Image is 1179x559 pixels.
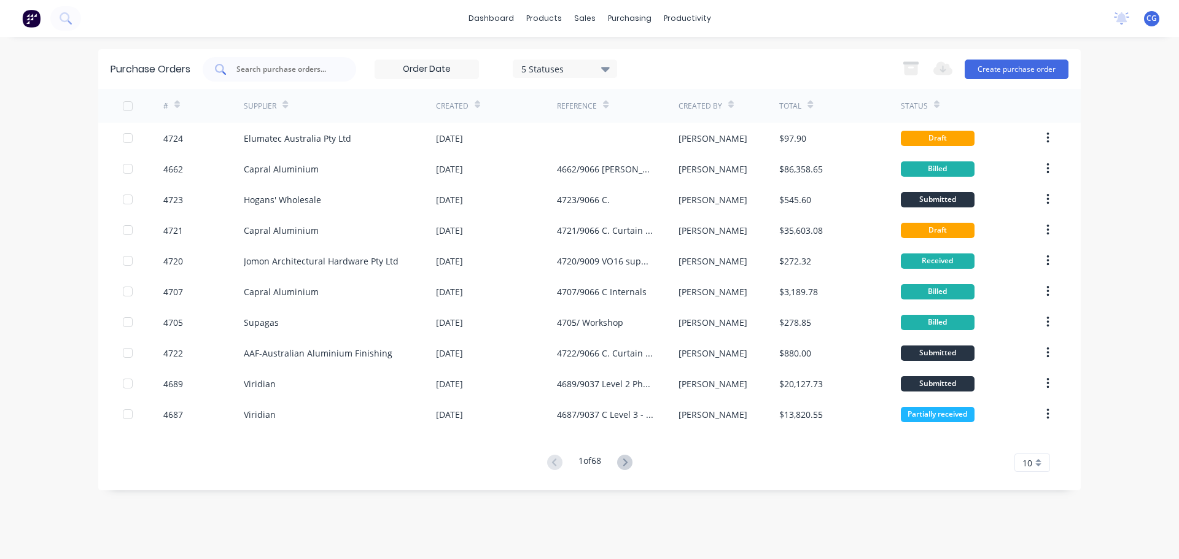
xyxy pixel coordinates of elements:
[779,101,801,112] div: Total
[436,224,463,237] div: [DATE]
[901,161,975,177] div: Billed
[436,255,463,268] div: [DATE]
[244,285,319,298] div: Capral Aluminium
[163,132,183,145] div: 4724
[436,377,463,390] div: [DATE]
[163,316,183,329] div: 4705
[244,193,321,206] div: Hogans' Wholesale
[244,132,351,145] div: Elumatec Australia Pty Ltd
[557,193,610,206] div: 4723/9066 C.
[163,377,183,390] div: 4689
[557,347,653,360] div: 4722/9066 C. Curtain Wall Brackets and washers
[568,9,602,28] div: sales
[557,285,647,298] div: 4707/9066 C Internals
[163,101,168,112] div: #
[244,347,392,360] div: AAF-Australian Aluminium Finishing
[679,101,722,112] div: Created By
[679,163,747,175] div: [PERSON_NAME]
[679,132,747,145] div: [PERSON_NAME]
[901,253,975,269] div: Received
[163,285,183,298] div: 4707
[557,224,653,237] div: 4721/9066 C. Curtain Wall
[779,408,823,421] div: $13,820.55
[436,316,463,329] div: [DATE]
[436,101,469,112] div: Created
[779,255,811,268] div: $272.32
[679,193,747,206] div: [PERSON_NAME]
[163,408,183,421] div: 4687
[658,9,717,28] div: productivity
[901,376,975,391] div: Submitted
[965,60,1068,79] button: Create purchase order
[901,131,975,146] div: Draft
[901,284,975,299] div: Billed
[557,377,653,390] div: 4689/9037 Level 2 Phase 1 Rev 1
[901,315,975,330] div: Billed
[521,62,609,75] div: 5 Statuses
[163,347,183,360] div: 4722
[1146,13,1157,24] span: CG
[557,101,597,112] div: Reference
[163,163,183,175] div: 4662
[779,224,823,237] div: $35,603.08
[779,132,806,145] div: $97.90
[462,9,520,28] a: dashboard
[244,408,276,421] div: Viridian
[679,224,747,237] div: [PERSON_NAME]
[779,163,823,175] div: $86,358.65
[436,285,463,298] div: [DATE]
[520,9,568,28] div: products
[244,377,276,390] div: Viridian
[244,255,399,268] div: Jomon Architectural Hardware Pty Ltd
[901,345,975,361] div: Submitted
[779,347,811,360] div: $880.00
[901,101,928,112] div: Status
[244,224,319,237] div: Capral Aluminium
[901,407,975,422] div: Partially received
[436,347,463,360] div: [DATE]
[436,408,463,421] div: [DATE]
[244,163,319,175] div: Capral Aluminium
[436,163,463,175] div: [DATE]
[779,377,823,390] div: $20,127.73
[244,101,276,112] div: Supplier
[375,60,478,79] input: Order Date
[163,255,183,268] div: 4720
[163,224,183,237] div: 4721
[578,454,601,472] div: 1 of 68
[111,62,190,77] div: Purchase Orders
[436,193,463,206] div: [DATE]
[1022,457,1032,469] span: 10
[557,316,623,329] div: 4705/ Workshop
[163,193,183,206] div: 4723
[679,347,747,360] div: [PERSON_NAME]
[901,192,975,207] div: Submitted
[557,255,653,268] div: 4720/9009 VO16 supply and install
[779,193,811,206] div: $545.60
[679,408,747,421] div: [PERSON_NAME]
[779,316,811,329] div: $278.85
[679,377,747,390] div: [PERSON_NAME]
[436,132,463,145] div: [DATE]
[901,223,975,238] div: Draft
[679,316,747,329] div: [PERSON_NAME]
[244,316,279,329] div: Supagas
[557,408,653,421] div: 4687/9037 C Level 3 - Phase 1-Rev 1
[22,9,41,28] img: Factory
[602,9,658,28] div: purchasing
[679,285,747,298] div: [PERSON_NAME]
[779,285,818,298] div: $3,189.78
[679,255,747,268] div: [PERSON_NAME]
[557,163,653,175] div: 4662/9066 [PERSON_NAME].C
[235,63,337,75] input: Search purchase orders...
